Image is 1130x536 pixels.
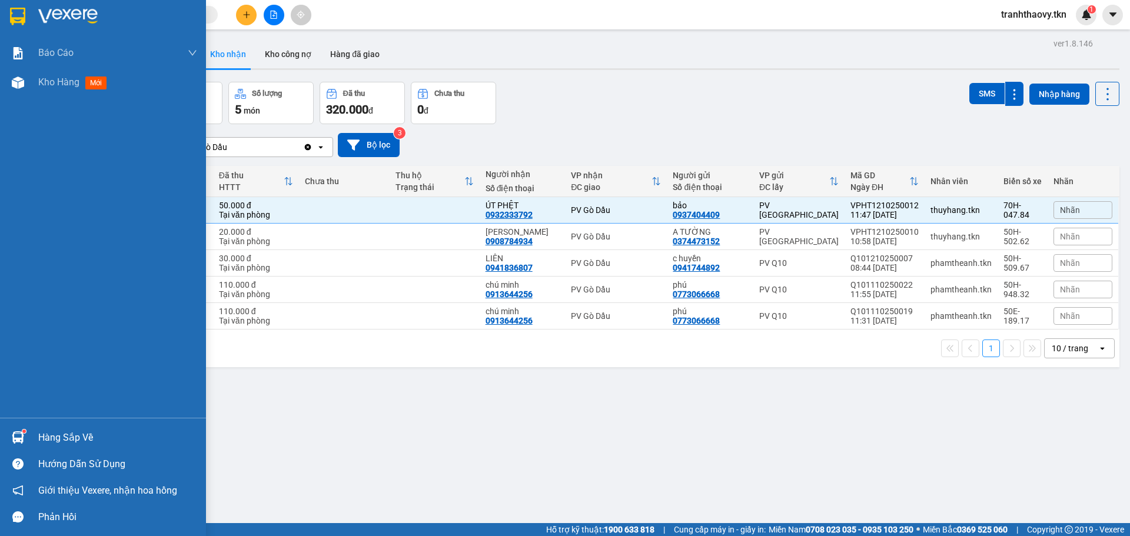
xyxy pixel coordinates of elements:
[571,258,661,268] div: PV Gò Dầu
[486,210,533,219] div: 0932333792
[759,201,839,219] div: PV [GEOGRAPHIC_DATA]
[1016,523,1018,536] span: |
[1003,307,1042,325] div: 50E-189.17
[38,76,79,88] span: Kho hàng
[10,8,25,25] img: logo-vxr
[673,263,720,272] div: 0941744892
[12,485,24,496] span: notification
[219,237,294,246] div: Tại văn phòng
[759,227,839,246] div: PV [GEOGRAPHIC_DATA]
[22,430,26,433] sup: 1
[1003,254,1042,272] div: 50H-509.67
[1053,37,1093,50] div: ver 1.8.146
[244,106,260,115] span: món
[673,254,747,263] div: c huyền
[486,201,560,210] div: ÚT PHỆT
[1081,9,1092,20] img: icon-new-feature
[486,263,533,272] div: 0941836807
[320,82,405,124] button: Đã thu320.000đ
[12,511,24,522] span: message
[673,182,747,192] div: Số điện thoại
[850,171,909,180] div: Mã GD
[1102,5,1123,25] button: caret-down
[411,82,496,124] button: Chưa thu0đ
[486,184,560,193] div: Số điện thoại
[1060,258,1080,268] span: Nhãn
[850,280,919,289] div: Q101110250022
[12,458,24,470] span: question-circle
[38,45,74,60] span: Báo cáo
[571,182,652,192] div: ĐC giao
[930,311,992,321] div: phamtheanh.tkn
[673,280,747,289] div: phú
[219,254,294,263] div: 30.000 đ
[1003,280,1042,299] div: 50H-948.32
[850,263,919,272] div: 08:44 [DATE]
[850,307,919,316] div: Q101110250019
[390,166,480,197] th: Toggle SortBy
[201,40,255,68] button: Kho nhận
[486,289,533,299] div: 0913644256
[326,102,368,116] span: 320.000
[850,289,919,299] div: 11:55 [DATE]
[1003,201,1042,219] div: 70H-047.84
[1052,342,1088,354] div: 10 / trang
[1003,227,1042,246] div: 50H-502.62
[673,210,720,219] div: 0937404409
[1098,344,1107,353] svg: open
[663,523,665,536] span: |
[395,182,464,192] div: Trạng thái
[434,89,464,98] div: Chưa thu
[486,227,560,237] div: CHEN
[38,455,197,473] div: Hướng dẫn sử dụng
[565,166,667,197] th: Toggle SortBy
[270,11,278,19] span: file-add
[486,237,533,246] div: 0908784934
[571,205,661,215] div: PV Gò Dầu
[219,171,284,180] div: Đã thu
[12,76,24,89] img: warehouse-icon
[930,258,992,268] div: phamtheanh.tkn
[674,523,766,536] span: Cung cấp máy in - giấy in:
[321,40,389,68] button: Hàng đã giao
[753,166,845,197] th: Toggle SortBy
[673,237,720,246] div: 0374473152
[1089,5,1094,14] span: 1
[291,5,311,25] button: aim
[930,205,992,215] div: thuyhang.tkn
[1060,205,1080,215] span: Nhãn
[38,508,197,526] div: Phản hồi
[264,5,284,25] button: file-add
[850,182,909,192] div: Ngày ĐH
[219,263,294,272] div: Tại văn phòng
[850,210,919,219] div: 11:47 [DATE]
[255,40,321,68] button: Kho công nợ
[845,166,925,197] th: Toggle SortBy
[571,171,652,180] div: VP nhận
[368,106,373,115] span: đ
[12,47,24,59] img: solution-icon
[759,285,839,294] div: PV Q10
[486,307,560,316] div: chú minh
[1060,232,1080,241] span: Nhãn
[486,316,533,325] div: 0913644256
[219,307,294,316] div: 110.000 đ
[12,431,24,444] img: warehouse-icon
[219,210,294,219] div: Tại văn phòng
[1053,177,1112,186] div: Nhãn
[673,201,747,210] div: bảo
[850,201,919,210] div: VPHT1210250012
[486,254,560,263] div: LIÊN
[219,201,294,210] div: 50.000 đ
[228,82,314,124] button: Số lượng5món
[1060,285,1080,294] span: Nhãn
[930,232,992,241] div: thuyhang.tkn
[850,316,919,325] div: 11:31 [DATE]
[486,169,560,179] div: Người nhận
[992,7,1076,22] span: tranhthaovy.tkn
[219,227,294,237] div: 20.000 đ
[305,177,383,186] div: Chưa thu
[604,525,654,534] strong: 1900 633 818
[759,258,839,268] div: PV Q10
[188,141,227,153] div: PV Gò Dầu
